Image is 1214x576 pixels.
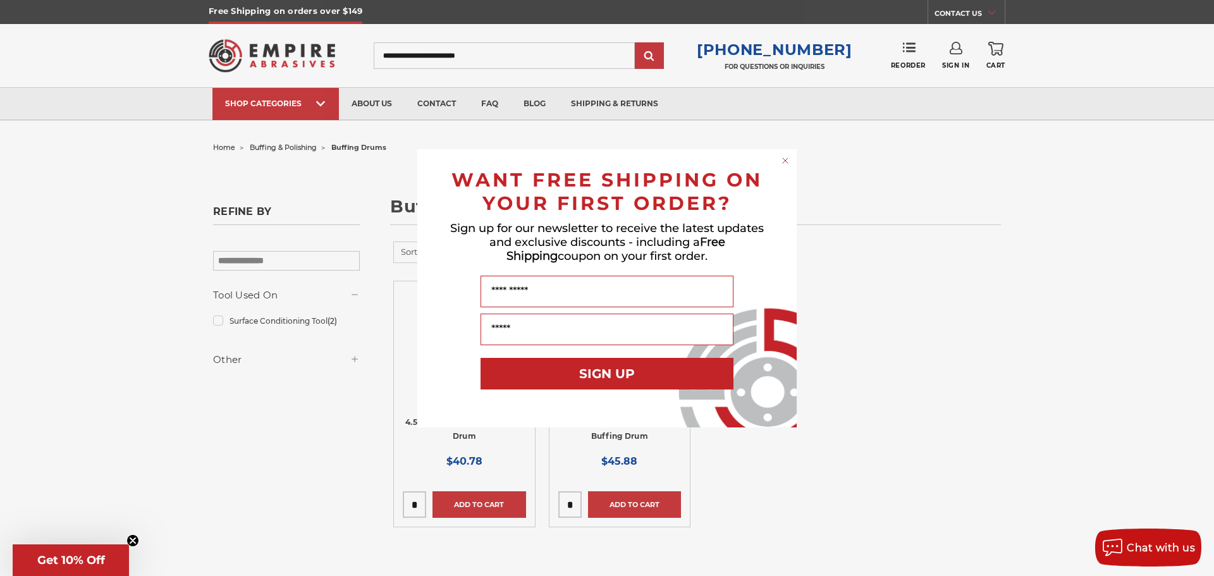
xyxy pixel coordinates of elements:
button: Close dialog [779,154,792,167]
span: Chat with us [1127,542,1195,554]
span: Get 10% Off [37,553,105,567]
button: Close teaser [126,534,139,547]
span: WANT FREE SHIPPING ON YOUR FIRST ORDER? [451,168,763,215]
span: Free Shipping [506,235,725,263]
button: SIGN UP [481,358,733,389]
div: Get 10% OffClose teaser [13,544,129,576]
span: Sign up for our newsletter to receive the latest updates and exclusive discounts - including a co... [450,221,764,263]
button: Chat with us [1095,529,1201,567]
